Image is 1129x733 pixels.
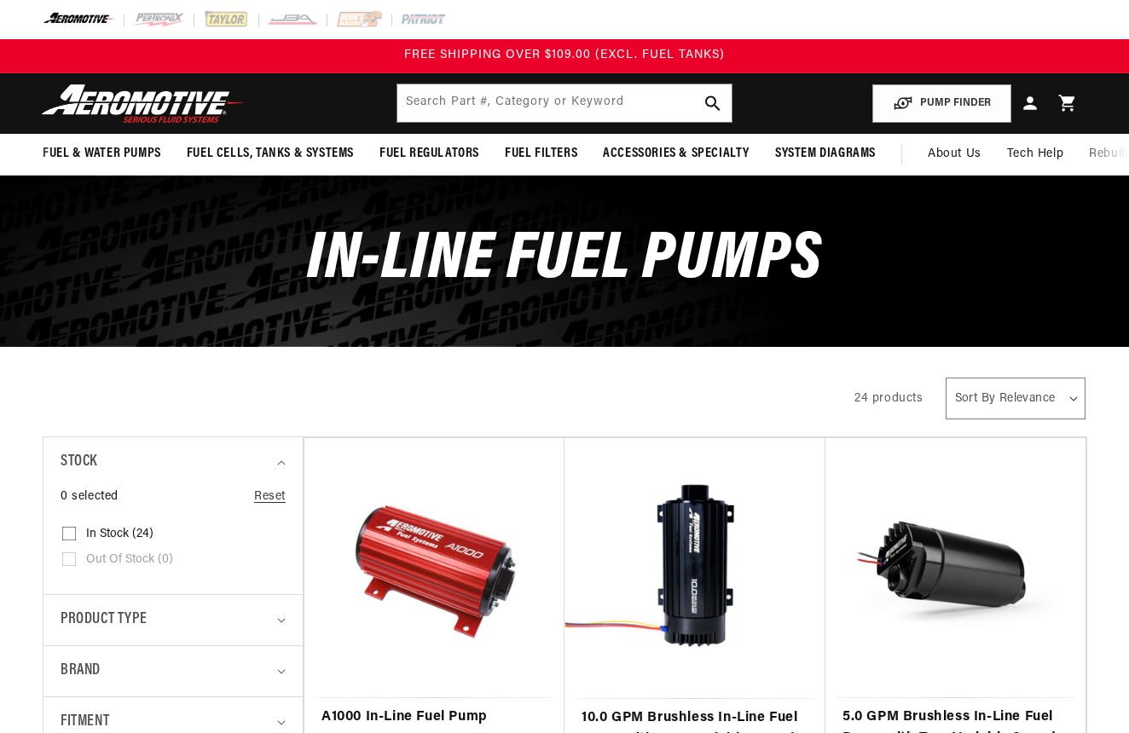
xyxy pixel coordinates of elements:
summary: System Diagrams [762,134,889,174]
a: Reset [254,488,286,506]
span: 24 products [854,392,923,405]
span: Brand [61,659,101,684]
span: 0 selected [61,488,119,506]
a: About Us [915,134,994,175]
summary: Stock (0 selected) [61,437,286,488]
span: Product type [61,608,147,632]
input: Search by Part Number, Category or Keyword [397,84,732,122]
span: About Us [928,147,981,160]
summary: Fuel Filters [492,134,590,174]
summary: Brand (0 selected) [61,646,286,696]
summary: Fuel Cells, Tanks & Systems [174,134,367,174]
span: Fuel Filters [505,145,577,163]
span: Fuel Cells, Tanks & Systems [187,145,354,163]
span: Tech Help [1007,145,1063,164]
summary: Tech Help [994,134,1076,175]
span: System Diagrams [775,145,876,163]
span: Accessories & Specialty [603,145,750,163]
summary: Accessories & Specialty [590,134,762,174]
summary: Fuel & Water Pumps [30,134,174,174]
span: Fuel Regulators [379,145,479,163]
span: In-Line Fuel Pumps [307,227,822,294]
span: Fuel & Water Pumps [43,145,161,163]
button: PUMP FINDER [872,84,1011,123]
a: A1000 In-Line Fuel Pump [321,707,547,729]
img: Aeromotive [37,84,250,124]
button: search button [694,84,732,122]
summary: Fuel Regulators [367,134,492,174]
span: FREE SHIPPING OVER $109.00 (EXCL. FUEL TANKS) [404,49,725,61]
summary: Product type (0 selected) [61,595,286,645]
span: In stock (24) [86,527,153,542]
span: Out of stock (0) [86,552,173,568]
span: Stock [61,450,97,475]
